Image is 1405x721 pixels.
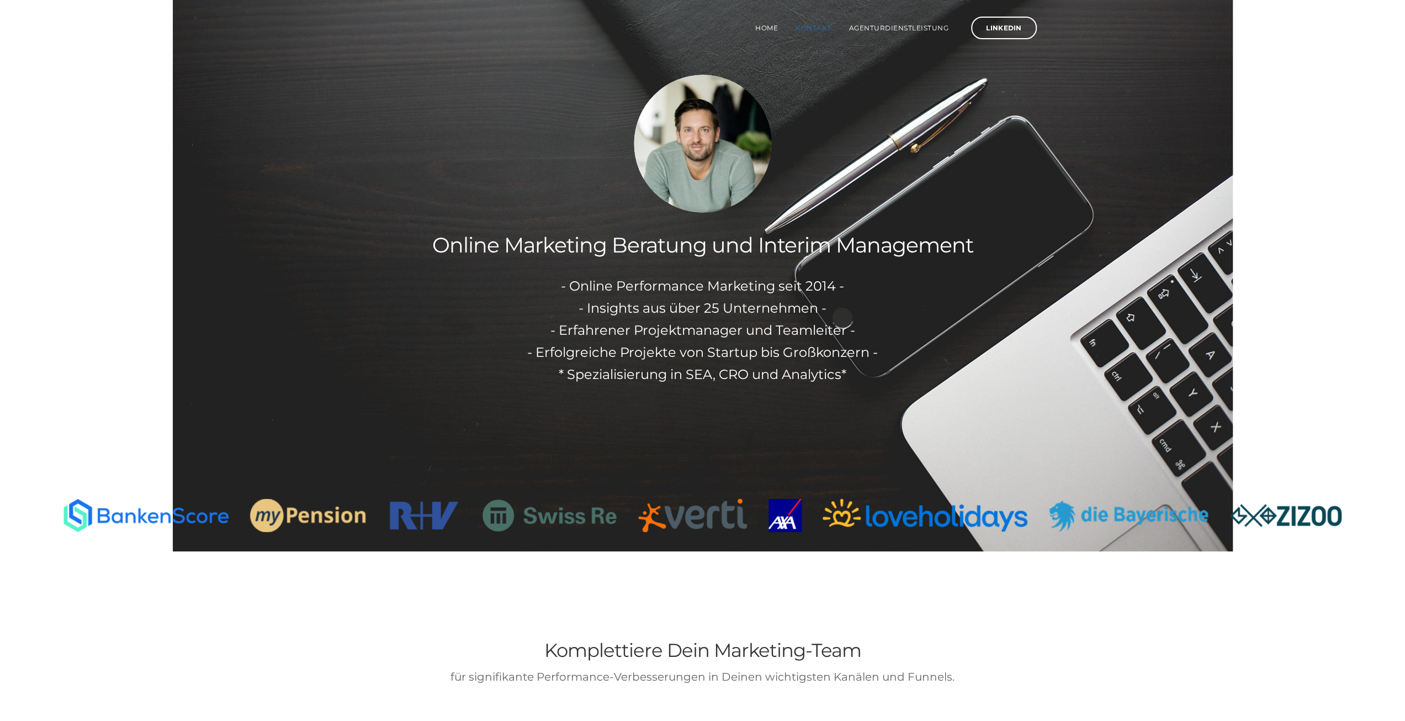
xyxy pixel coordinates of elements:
[840,8,958,47] a: Agenturdienstleistung
[971,17,1036,39] a: LinkedIn
[63,499,1342,532] img: logos 5
[787,8,840,47] a: Kontakt
[634,75,772,213] img: Markus Kuempel Interim Manager (SEA und CRO)
[746,8,787,47] a: Home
